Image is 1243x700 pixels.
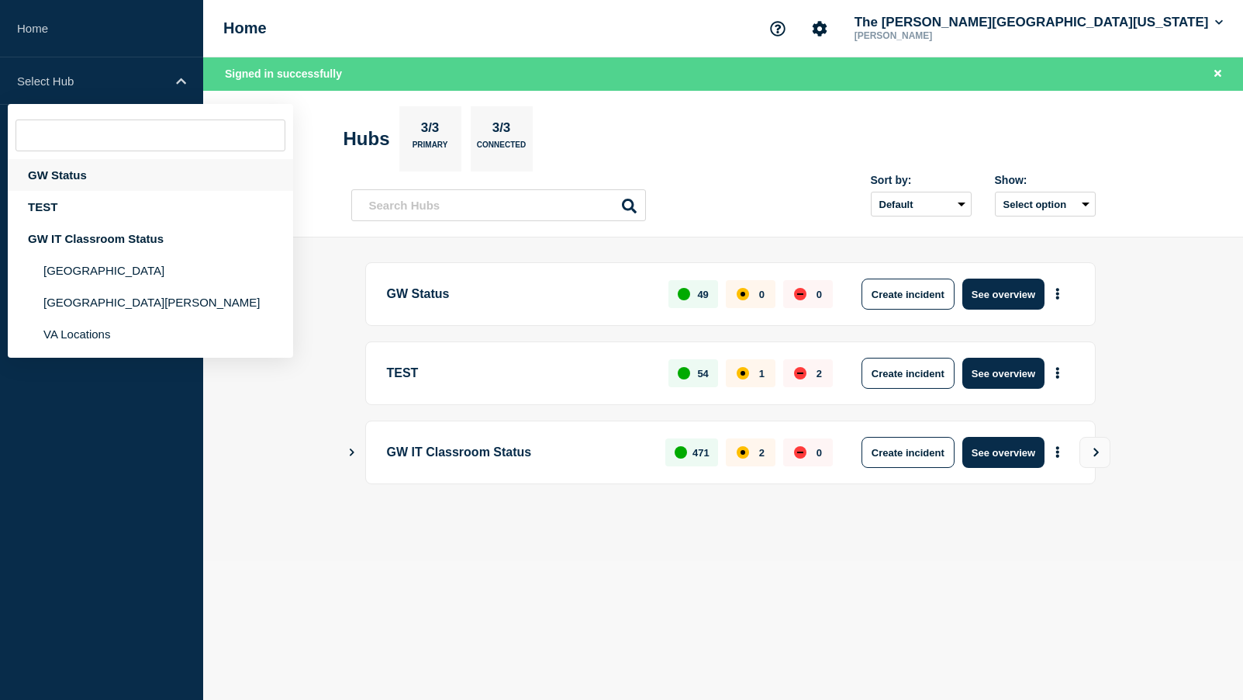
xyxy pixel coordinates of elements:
p: Select Hub [17,75,166,88]
div: down [794,446,806,459]
p: GW IT Classroom Status [387,437,648,468]
p: 54 [697,368,708,379]
input: Search Hubs [351,189,646,221]
div: Sort by: [871,174,972,186]
div: affected [737,367,749,379]
li: [GEOGRAPHIC_DATA][PERSON_NAME] [8,286,293,318]
div: affected [737,446,749,459]
div: up [678,288,690,300]
div: Show: [995,174,1096,186]
p: Primary [413,140,448,157]
button: View [1079,437,1110,468]
h1: Home [223,19,267,37]
p: 3/3 [415,120,445,140]
p: Connected [477,140,526,157]
div: TEST [8,191,293,223]
button: Show Connected Hubs [348,447,356,459]
button: Account settings [803,12,836,45]
div: up [675,446,687,459]
button: More actions [1048,438,1068,467]
p: GW Status [387,279,651,310]
p: 1 [759,368,765,379]
li: VA Locations [8,318,293,350]
p: 3/3 [486,120,516,140]
button: Close banner [1208,65,1227,83]
p: 2 [817,368,822,379]
button: Create incident [861,358,955,389]
select: Sort by [871,192,972,217]
li: [GEOGRAPHIC_DATA] [8,255,293,286]
div: up [678,367,690,379]
p: 0 [759,289,765,300]
div: down [794,288,806,300]
span: Signed in successfully [225,68,342,80]
p: 2 [759,447,765,459]
button: Select option [995,192,1096,217]
div: down [794,367,806,379]
p: [PERSON_NAME] [851,30,1013,41]
button: The [PERSON_NAME][GEOGRAPHIC_DATA][US_STATE] [851,15,1226,30]
button: More actions [1048,280,1068,309]
div: GW IT Classroom Status [8,223,293,255]
h2: Hubs [344,128,390,150]
button: Support [761,12,794,45]
p: 0 [817,447,822,459]
button: Create incident [861,279,955,310]
p: 0 [817,289,822,300]
p: 49 [697,289,708,300]
button: See overview [962,358,1044,389]
button: More actions [1048,359,1068,388]
button: See overview [962,437,1044,468]
div: GW Status [8,159,293,191]
div: affected [737,288,749,300]
p: TEST [387,358,651,389]
p: 471 [692,447,710,459]
button: See overview [962,279,1044,310]
button: Create incident [861,437,955,468]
